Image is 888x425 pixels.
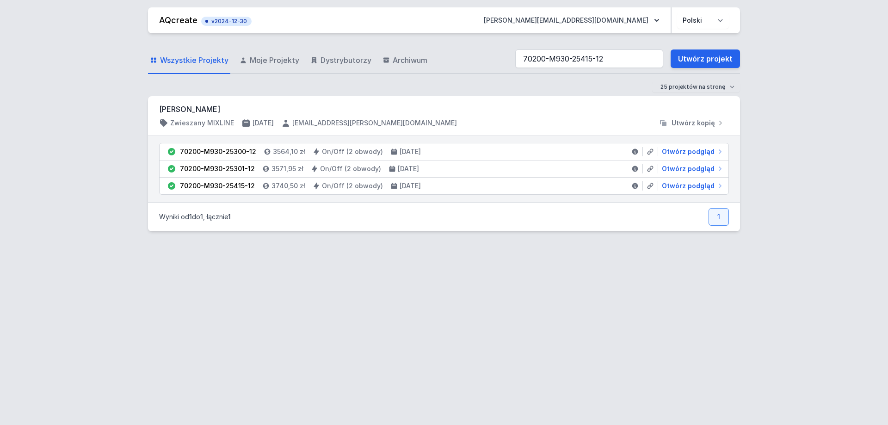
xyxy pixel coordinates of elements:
h4: [DATE] [400,181,421,191]
span: 1 [200,213,203,221]
a: Otwórz podgląd [658,147,725,156]
div: 70200-M930-25300-12 [180,147,256,156]
div: 70200-M930-25301-12 [180,164,255,173]
button: [PERSON_NAME][EMAIL_ADDRESS][DOMAIN_NAME] [476,12,667,29]
a: Otwórz podgląd [658,164,725,173]
a: 1 [709,208,729,226]
span: Otwórz podgląd [662,181,715,191]
a: Archiwum [381,47,429,74]
h4: [EMAIL_ADDRESS][PERSON_NAME][DOMAIN_NAME] [292,118,457,128]
h4: Zwieszany MIXLINE [170,118,234,128]
span: Dystrybutorzy [321,55,371,66]
a: Dystrybutorzy [308,47,373,74]
h3: [PERSON_NAME] [159,104,729,115]
a: Moje Projekty [238,47,301,74]
a: Utwórz projekt [671,49,740,68]
a: AQcreate [159,15,197,25]
input: Szukaj wśród projektów i wersji... [515,49,663,68]
a: Otwórz podgląd [658,181,725,191]
span: 1 [228,213,231,221]
h4: 3564,10 zł [273,147,305,156]
span: 1 [189,213,192,221]
h4: 3571,95 zł [271,164,303,173]
button: Utwórz kopię [655,118,729,128]
h4: [DATE] [400,147,421,156]
select: Wybierz język [677,12,729,29]
div: 70200-M930-25415-12 [180,181,255,191]
span: Wszystkie Projekty [160,55,228,66]
span: Moje Projekty [250,55,299,66]
span: Otwórz podgląd [662,147,715,156]
span: Archiwum [393,55,427,66]
p: Wyniki od do , łącznie [159,212,231,222]
a: Wszystkie Projekty [148,47,230,74]
h4: On/Off (2 obwody) [322,181,383,191]
button: v2024-12-30 [201,15,252,26]
span: Utwórz kopię [672,118,715,128]
h4: On/Off (2 obwody) [320,164,381,173]
h4: [DATE] [253,118,274,128]
span: Otwórz podgląd [662,164,715,173]
span: v2024-12-30 [206,18,247,25]
h4: [DATE] [398,164,419,173]
h4: 3740,50 zł [271,181,305,191]
h4: On/Off (2 obwody) [322,147,383,156]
